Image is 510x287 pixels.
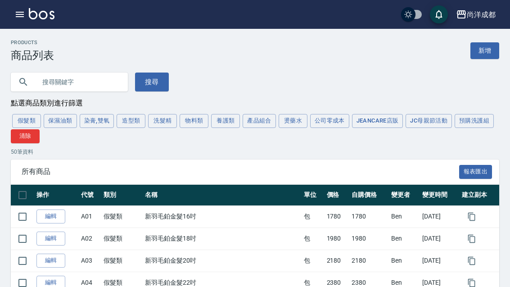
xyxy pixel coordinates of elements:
[302,250,325,272] td: 包
[117,114,145,128] button: 造型類
[430,5,448,23] button: save
[302,205,325,228] td: 包
[79,250,102,272] td: A03
[135,73,169,91] button: 搜尋
[29,8,54,19] img: Logo
[459,165,492,179] button: 報表匯出
[452,5,499,24] button: 尚洋成都
[349,250,389,272] td: 2180
[389,228,420,250] td: Ben
[349,205,389,228] td: 1780
[420,228,460,250] td: [DATE]
[352,114,403,128] button: JeanCare店販
[420,205,460,228] td: [DATE]
[11,99,499,108] div: 點選商品類別進行篩選
[460,185,499,206] th: 建立副本
[101,250,143,272] td: 假髮類
[11,49,54,62] h3: 商品列表
[143,205,302,228] td: 新羽毛鉑金髮16吋
[36,70,121,94] input: 搜尋關鍵字
[101,205,143,228] td: 假髮類
[148,114,177,128] button: 洗髮精
[420,250,460,272] td: [DATE]
[349,228,389,250] td: 1980
[325,250,350,272] td: 2180
[389,205,420,228] td: Ben
[389,185,420,206] th: 變更者
[79,185,102,206] th: 代號
[243,114,276,128] button: 產品組合
[420,185,460,206] th: 變更時間
[325,205,350,228] td: 1780
[302,185,325,206] th: 單位
[455,114,494,128] button: 預購洗護組
[22,167,459,176] span: 所有商品
[325,185,350,206] th: 價格
[302,228,325,250] td: 包
[101,185,143,206] th: 類別
[11,148,499,156] p: 50 筆資料
[310,114,349,128] button: 公司零成本
[79,205,102,228] td: A01
[34,185,79,206] th: 操作
[349,185,389,206] th: 自購價格
[80,114,114,128] button: 染膏,雙氧
[101,228,143,250] td: 假髮類
[143,228,302,250] td: 新羽毛鉑金髮18吋
[36,254,65,268] a: 編輯
[12,114,41,128] button: 假髮類
[36,232,65,246] a: 編輯
[180,114,208,128] button: 物料類
[36,210,65,223] a: 編輯
[143,185,302,206] th: 名稱
[143,250,302,272] td: 新羽毛鉑金髮20吋
[11,129,40,143] button: 清除
[467,9,496,20] div: 尚洋成都
[389,250,420,272] td: Ben
[470,42,499,59] a: 新增
[459,167,492,175] a: 報表匯出
[325,228,350,250] td: 1980
[406,114,452,128] button: JC母親節活動
[211,114,240,128] button: 養護類
[11,40,54,46] h2: Products
[279,114,307,128] button: 燙藥水
[44,114,77,128] button: 保濕油類
[79,228,102,250] td: A02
